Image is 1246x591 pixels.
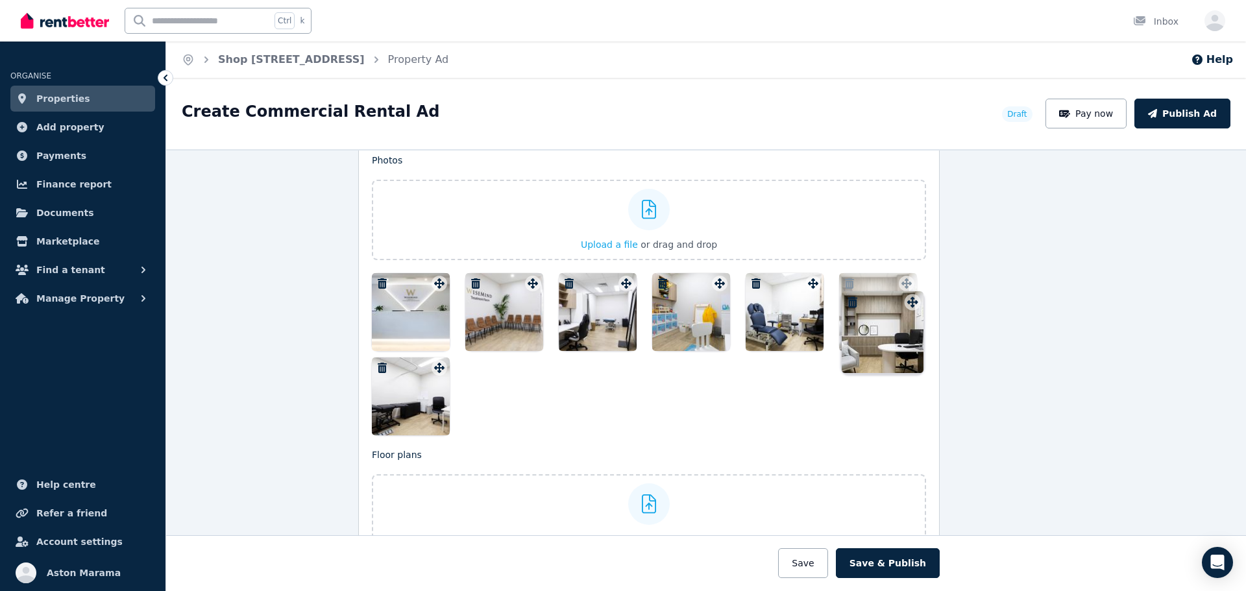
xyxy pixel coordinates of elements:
[47,565,121,581] span: Aston Marama
[10,529,155,555] a: Account settings
[36,148,86,163] span: Payments
[21,11,109,30] img: RentBetter
[641,534,717,544] span: or drag and drop
[10,114,155,140] a: Add property
[36,176,112,192] span: Finance report
[1202,547,1233,578] div: Open Intercom Messenger
[275,12,295,29] span: Ctrl
[10,500,155,526] a: Refer a friend
[182,101,439,122] h1: Create Commercial Rental Ad
[372,154,926,167] p: Photos
[36,205,94,221] span: Documents
[778,548,827,578] button: Save
[10,285,155,311] button: Manage Property
[36,262,105,278] span: Find a tenant
[10,71,51,80] span: ORGANISE
[1133,15,1179,28] div: Inbox
[36,291,125,306] span: Manage Property
[581,238,717,251] button: Upload a file or drag and drop
[836,548,940,578] button: Save & Publish
[166,42,464,78] nav: Breadcrumb
[36,534,123,549] span: Account settings
[218,53,365,66] a: Shop [STREET_ADDRESS]
[10,472,155,498] a: Help centre
[10,143,155,169] a: Payments
[581,533,717,546] button: Upload a file or drag and drop
[388,53,449,66] a: Property Ad
[36,91,90,106] span: Properties
[36,234,99,249] span: Marketplace
[10,200,155,226] a: Documents
[1134,99,1230,128] button: Publish Ad
[1007,109,1027,119] span: Draft
[10,171,155,197] a: Finance report
[1191,52,1233,67] button: Help
[1045,99,1127,128] button: Pay now
[10,86,155,112] a: Properties
[641,239,717,250] span: or drag and drop
[372,448,926,461] p: Floor plans
[300,16,304,26] span: k
[36,505,107,521] span: Refer a friend
[36,119,104,135] span: Add property
[10,228,155,254] a: Marketplace
[581,239,638,250] span: Upload a file
[36,477,96,492] span: Help centre
[10,257,155,283] button: Find a tenant
[581,534,638,544] span: Upload a file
